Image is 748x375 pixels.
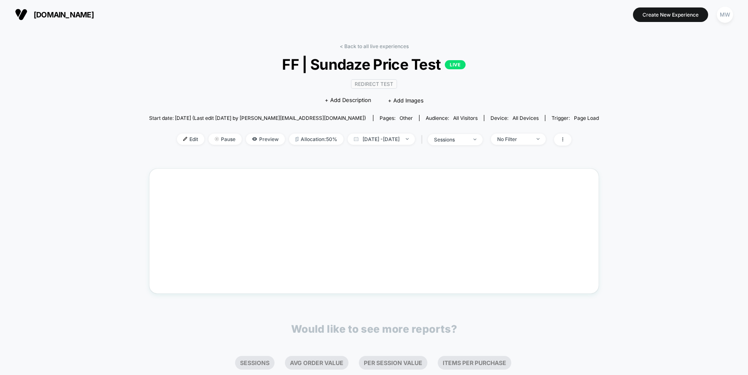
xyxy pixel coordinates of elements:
span: FF | Sundaze Price Test [172,56,576,73]
span: | [419,134,428,146]
li: Items Per Purchase [438,356,511,370]
div: Pages: [380,115,413,121]
div: Trigger: [552,115,599,121]
span: Start date: [DATE] (Last edit [DATE] by [PERSON_NAME][EMAIL_ADDRESS][DOMAIN_NAME]) [149,115,366,121]
span: Page Load [574,115,599,121]
img: end [473,139,476,140]
img: edit [183,137,187,141]
div: sessions [434,136,467,143]
span: + Add Description [325,96,371,105]
span: All Visitors [453,115,478,121]
div: MW [717,7,733,23]
button: MW [714,6,736,23]
span: Device: [484,115,545,121]
span: Allocation: 50% [289,134,343,145]
button: Create New Experience [633,7,708,22]
span: Redirect Test [351,79,397,89]
li: Per Session Value [359,356,427,370]
img: calendar [354,137,358,141]
div: Audience: [426,115,478,121]
img: rebalance [295,137,299,141]
span: other [400,115,413,121]
span: all devices [513,115,539,121]
img: end [406,138,409,140]
p: LIVE [445,60,466,69]
li: Sessions [235,356,275,370]
li: Avg Order Value [285,356,348,370]
span: [DATE] - [DATE] [348,134,415,145]
img: end [215,137,219,141]
span: Pause [208,134,242,145]
span: Preview [246,134,285,145]
div: No Filter [497,136,530,142]
img: Visually logo [15,8,27,21]
span: Edit [177,134,204,145]
button: [DOMAIN_NAME] [12,8,96,21]
span: [DOMAIN_NAME] [34,10,94,19]
span: + Add Images [388,97,424,104]
img: end [537,138,540,140]
p: Would like to see more reports? [291,323,457,335]
a: < Back to all live experiences [340,43,409,49]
